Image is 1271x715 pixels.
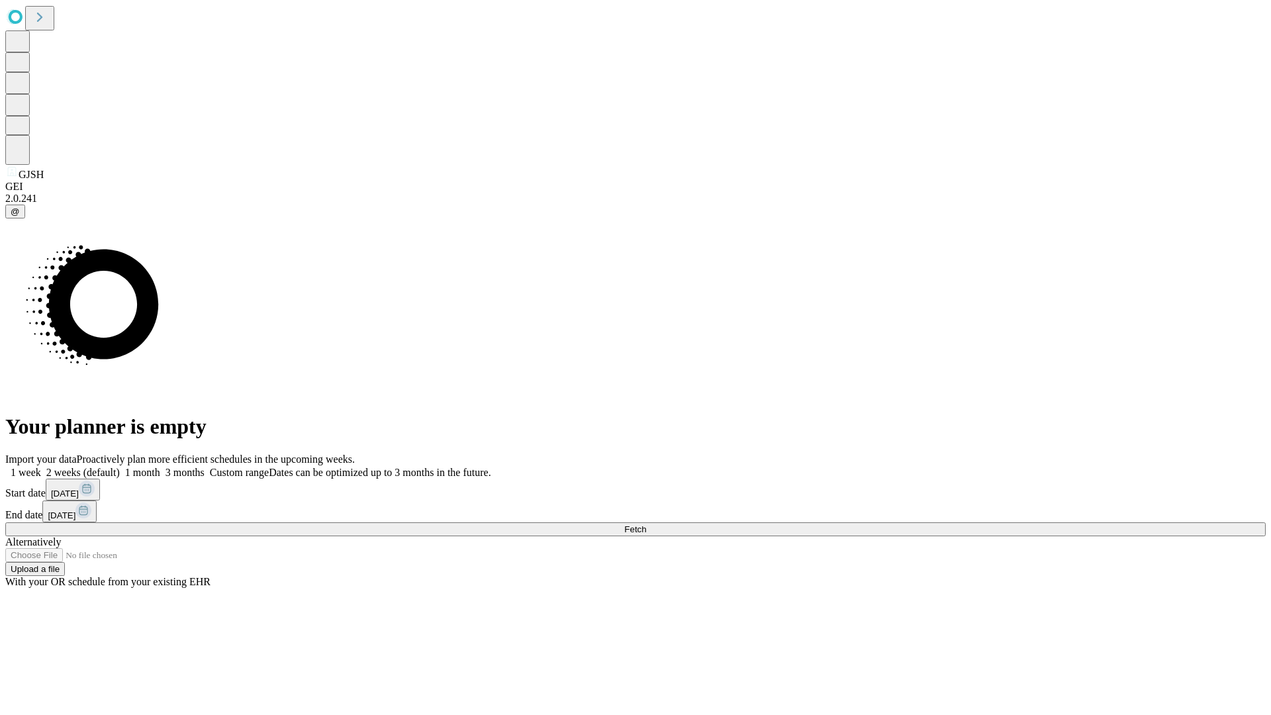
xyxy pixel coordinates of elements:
span: Import your data [5,453,77,465]
span: @ [11,207,20,216]
span: 3 months [165,467,205,478]
span: 2 weeks (default) [46,467,120,478]
span: [DATE] [48,510,75,520]
span: 1 month [125,467,160,478]
span: Alternatively [5,536,61,548]
button: [DATE] [46,479,100,501]
span: Custom range [210,467,269,478]
div: GEI [5,181,1266,193]
h1: Your planner is empty [5,414,1266,439]
span: Proactively plan more efficient schedules in the upcoming weeks. [77,453,355,465]
span: Dates can be optimized up to 3 months in the future. [269,467,491,478]
span: [DATE] [51,489,79,499]
span: Fetch [624,524,646,534]
button: [DATE] [42,501,97,522]
div: Start date [5,479,1266,501]
span: GJSH [19,169,44,180]
div: End date [5,501,1266,522]
div: 2.0.241 [5,193,1266,205]
button: @ [5,205,25,218]
span: With your OR schedule from your existing EHR [5,576,211,587]
button: Upload a file [5,562,65,576]
span: 1 week [11,467,41,478]
button: Fetch [5,522,1266,536]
